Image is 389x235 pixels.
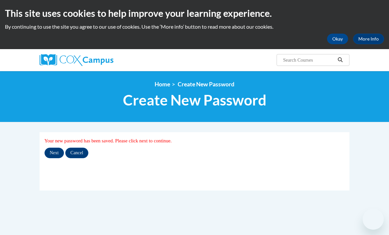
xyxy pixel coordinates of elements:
[45,148,64,158] input: Next
[178,81,234,88] span: Create New Password
[123,91,266,109] span: Create New Password
[40,54,113,66] img: Cox Campus
[5,23,384,30] p: By continuing to use the site you agree to our use of cookies. Use the ‘More info’ button to read...
[45,138,172,143] span: Your new password has been saved. Please click next to continue.
[40,54,136,66] a: Cox Campus
[327,34,348,44] button: Okay
[283,56,335,64] input: Search Courses
[363,209,384,230] iframe: Button to launch messaging window
[65,148,89,158] input: Cancel
[353,34,384,44] a: More Info
[335,56,345,64] button: Search
[5,7,384,20] h2: This site uses cookies to help improve your learning experience.
[155,81,170,88] a: Home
